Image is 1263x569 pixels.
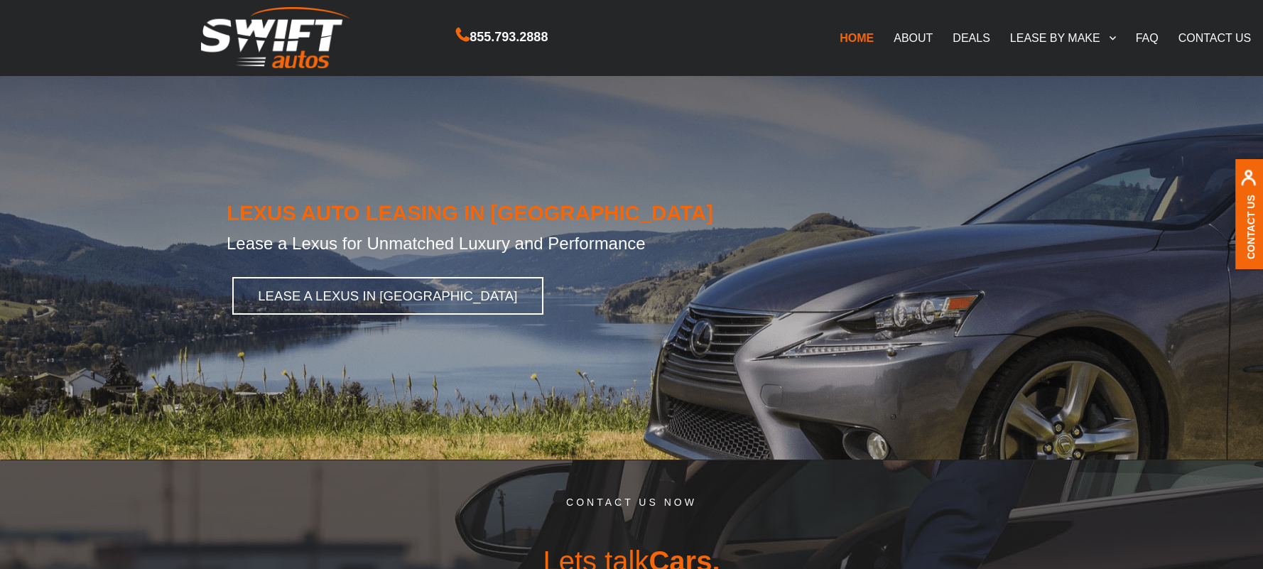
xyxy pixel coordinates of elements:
[13,497,1250,521] h5: CONTACT US NOW
[470,27,548,48] span: 855.793.2888
[1169,23,1262,53] a: CONTACT US
[1000,23,1126,53] a: LEASE BY MAKE
[1126,23,1169,53] a: FAQ
[227,202,1036,224] h1: LEXUS AUTO LEASING IN [GEOGRAPHIC_DATA]
[227,224,1036,254] h2: Lease a Lexus for Unmatched Luxury and Performance
[456,31,548,43] a: 855.793.2888
[1245,195,1257,259] a: Contact Us
[232,277,543,315] a: LEASE A LEXUS IN [GEOGRAPHIC_DATA]
[1240,170,1257,195] img: contact us, iconuser
[830,23,884,53] a: HOME
[943,23,999,53] a: DEALS
[201,7,350,69] img: Swift Autos
[884,23,943,53] a: ABOUT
